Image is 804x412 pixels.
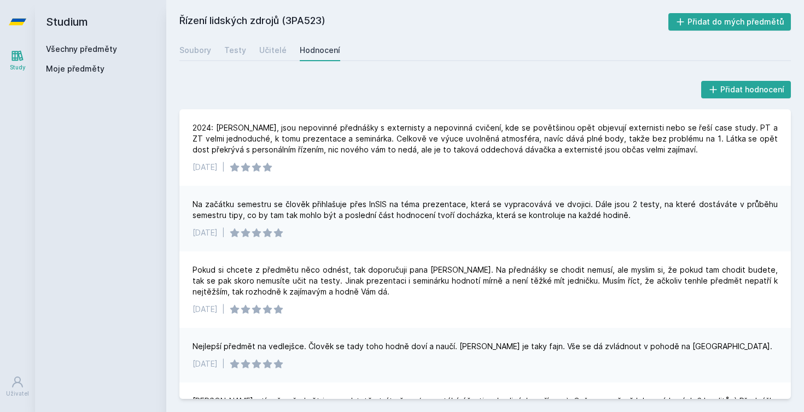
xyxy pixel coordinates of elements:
h2: Řízení lidských zdrojů (3PA523) [179,13,668,31]
button: Přidat hodnocení [701,81,791,98]
div: [DATE] [193,227,218,238]
div: Testy [224,45,246,56]
div: Study [10,63,26,72]
div: | [222,358,225,369]
div: | [222,162,225,173]
div: [DATE] [193,162,218,173]
div: Nejlepší předmět na vedlejšce. Člověk se tady toho hodně doví a naučí. [PERSON_NAME] je taky fajn... [193,341,772,352]
div: Hodnocení [300,45,340,56]
a: Study [2,44,33,77]
div: Učitelé [259,45,287,56]
div: [DATE] [193,358,218,369]
div: Pokud si chcete z předmětu něco odnést, tak doporučuji pana [PERSON_NAME]. Na přednášky se chodit... [193,264,778,297]
div: [DATE] [193,304,218,315]
span: Moje předměty [46,63,104,74]
a: Učitelé [259,39,287,61]
a: Hodnocení [300,39,340,61]
div: Uživatel [6,390,29,398]
a: Soubory [179,39,211,61]
div: | [222,227,225,238]
div: Soubory [179,45,211,56]
a: Uživatel [2,370,33,403]
div: | [222,304,225,315]
div: Na začátku semestru se člověk přihlašuje přes InSIS na téma prezentace, která se vypracovává ve d... [193,199,778,221]
a: Všechny předměty [46,44,117,54]
a: Testy [224,39,246,61]
button: Přidat do mých předmětů [668,13,791,31]
div: 2024: [PERSON_NAME], jsou nepovinné přednášky s externisty a nepovinná cvičení, kde se povětšinou... [193,122,778,155]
